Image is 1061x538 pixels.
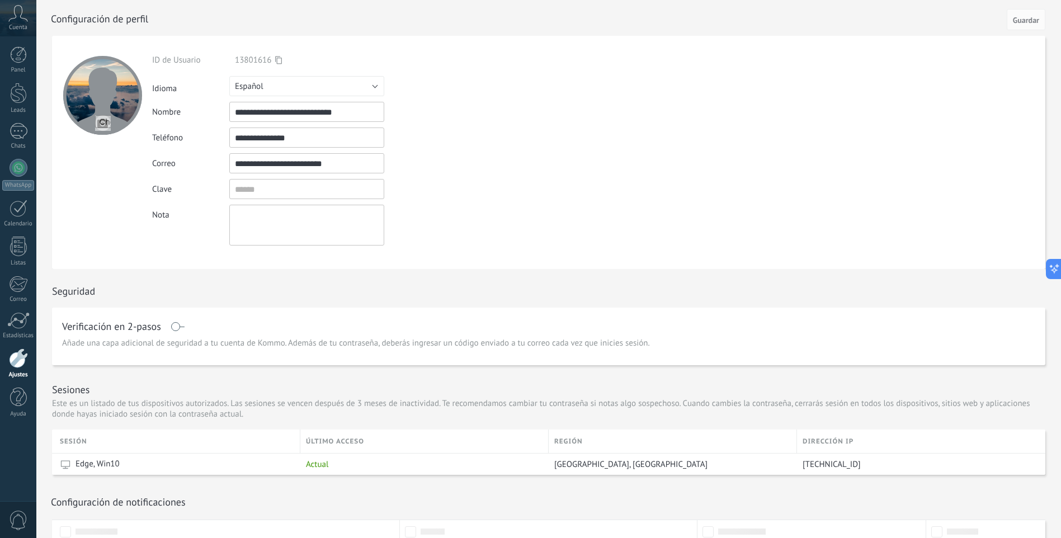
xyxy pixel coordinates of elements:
div: Sesión [60,430,300,453]
span: [TECHNICAL_ID] [803,459,861,470]
div: Leads [2,107,35,114]
div: ID de Usuario [152,55,229,65]
div: 95.173.216.111 [797,454,1037,475]
span: [GEOGRAPHIC_DATA], [GEOGRAPHIC_DATA] [554,459,708,470]
div: Correo [2,296,35,303]
div: Teléfono [152,133,229,143]
div: Ayuda [2,410,35,418]
div: Chats [2,143,35,150]
span: Guardar [1013,16,1039,24]
div: último acceso [300,430,548,453]
button: Guardar [1007,9,1045,30]
span: Añade una capa adicional de seguridad a tu cuenta de Kommo. Además de tu contraseña, deberás ingr... [62,338,650,349]
p: Este es un listado de tus dispositivos autorizados. Las sesiones se vencen después de 3 meses de ... [52,398,1045,419]
div: Nombre [152,107,229,117]
div: Correo [152,158,229,169]
button: Español [229,76,384,96]
div: WhatsApp [2,180,34,191]
h1: Seguridad [52,285,95,298]
div: Listas [2,259,35,267]
h1: Sesiones [52,383,89,396]
div: Región [549,430,796,453]
span: 13801616 [235,55,271,65]
h1: Configuración de notificaciones [51,495,186,508]
h1: Verificación en 2-pasos [62,322,161,331]
div: Nota [152,205,229,220]
div: Estadísticas [2,332,35,339]
div: Dallas, United States [549,454,791,475]
div: Clave [152,184,229,195]
span: Español [235,81,263,92]
div: Ajustes [2,371,35,379]
span: Edge, Win10 [76,459,120,470]
div: Panel [2,67,35,74]
span: Cuenta [9,24,27,31]
span: Actual [306,459,328,470]
div: Idioma [152,79,229,94]
div: Calendario [2,220,35,228]
div: Dirección IP [797,430,1045,453]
